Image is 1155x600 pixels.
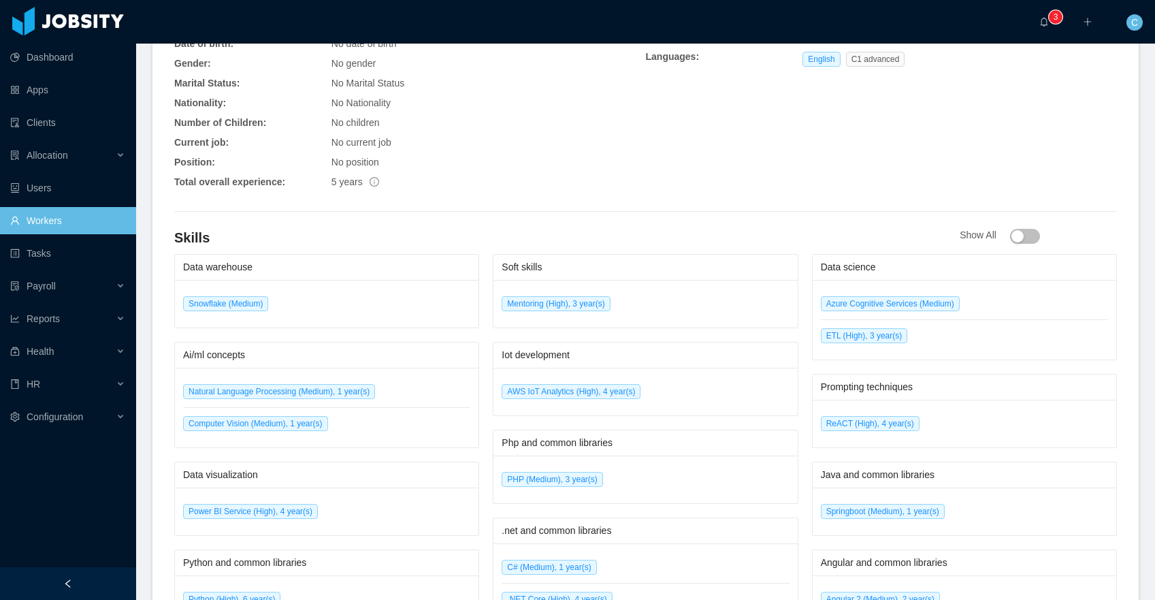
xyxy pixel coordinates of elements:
b: Number of Children: [174,117,266,128]
span: No Marital Status [331,78,404,89]
span: Natural Language Processing (Medium), 1 year(s) [183,384,375,399]
span: Power BI Service (High), 4 year(s) [183,504,318,519]
span: Mentoring (High), 3 year(s) [502,296,610,311]
span: No children [331,117,380,128]
i: icon: book [10,379,20,389]
b: Gender: [174,58,211,69]
span: Snowflake (Medium) [183,296,268,311]
span: info-circle [370,177,379,187]
div: Python and common libraries [183,550,470,575]
h4: Skills [174,228,960,247]
span: No date of birth [331,38,397,49]
b: Marital Status: [174,78,240,89]
span: PHP (Medium), 3 year(s) [502,472,602,487]
span: C# (Medium), 1 year(s) [502,560,596,575]
div: Data science [821,255,1108,280]
div: Soft skills [502,255,789,280]
i: icon: setting [10,412,20,422]
i: icon: bell [1039,17,1049,27]
i: icon: plus [1083,17,1092,27]
span: No current job [331,137,391,148]
a: icon: pie-chartDashboard [10,44,125,71]
a: icon: auditClients [10,109,125,136]
span: ETL (High), 3 year(s) [821,328,908,343]
p: 3 [1054,10,1058,24]
div: Angular and common libraries [821,550,1108,575]
span: English [802,52,840,67]
b: Position: [174,157,215,168]
b: Nationality: [174,97,226,108]
span: Azure Cognitive Services (Medium) [821,296,960,311]
div: Data visualization [183,462,470,488]
b: Languages: [646,51,700,62]
span: ReACT (High), 4 year(s) [821,416,920,431]
div: Php and common libraries [502,430,789,456]
b: Current job: [174,137,229,148]
sup: 3 [1049,10,1062,24]
i: icon: file-protect [10,281,20,291]
div: Data warehouse [183,255,470,280]
span: C1 advanced [846,52,905,67]
span: Reports [27,313,60,324]
span: No position [331,157,379,168]
span: C [1131,14,1138,31]
span: Springboot (Medium), 1 year(s) [821,504,945,519]
a: icon: robotUsers [10,174,125,202]
span: HR [27,379,40,390]
div: .net and common libraries [502,518,789,543]
a: icon: userWorkers [10,207,125,234]
span: No Nationality [331,97,391,108]
b: Date of birth: [174,38,233,49]
i: icon: medicine-box [10,347,20,356]
div: Java and common libraries [821,462,1108,488]
span: AWS IoT Analytics (High), 4 year(s) [502,384,640,399]
a: icon: appstoreApps [10,76,125,104]
span: 5 years [331,176,379,187]
span: Show All [960,230,1040,240]
b: Total overall experience: [174,176,285,187]
span: Allocation [27,150,68,161]
span: No gender [331,58,376,69]
div: Prompting techniques [821,375,1108,400]
span: Configuration [27,411,83,422]
a: icon: profileTasks [10,240,125,267]
div: Ai/ml concepts [183,343,470,368]
i: icon: solution [10,151,20,160]
span: Payroll [27,281,56,291]
span: Health [27,346,54,357]
div: Iot development [502,343,789,368]
i: icon: line-chart [10,314,20,323]
span: Computer Vision (Medium), 1 year(s) [183,416,328,431]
